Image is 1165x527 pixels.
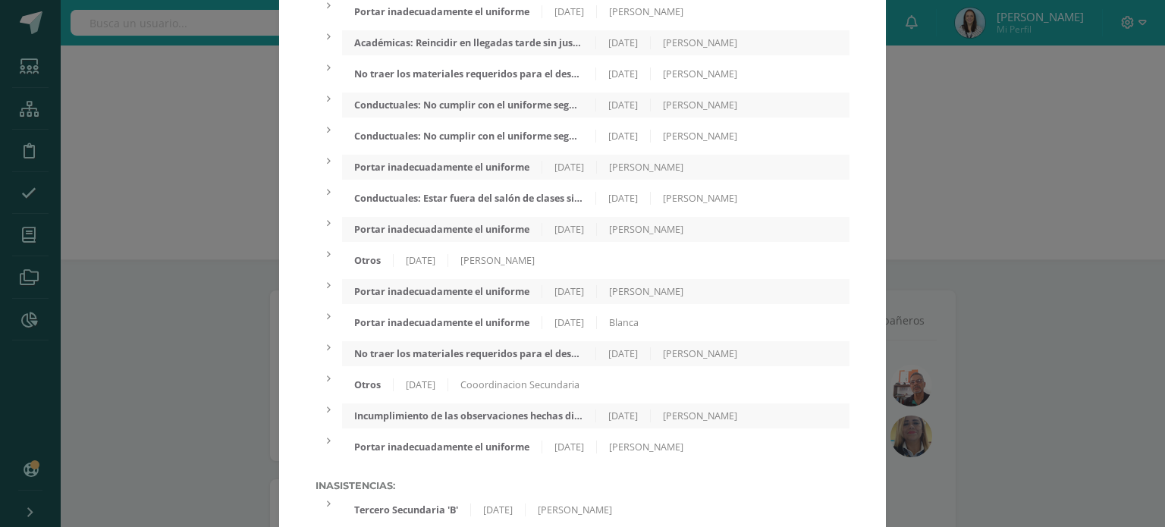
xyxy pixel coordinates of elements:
[542,161,597,174] div: [DATE]
[342,409,595,422] div: Incumplimiento de las observaciones hechas diariamente por el docente de disciplina y demás docentes
[342,5,542,18] div: Portar inadecuadamente el uniforme
[651,67,749,80] div: [PERSON_NAME]
[651,99,749,111] div: [PERSON_NAME]
[471,503,526,516] div: [DATE]
[342,316,542,329] div: Portar inadecuadamente el uniforme
[651,347,749,360] div: [PERSON_NAME]
[542,223,597,236] div: [DATE]
[597,441,696,453] div: [PERSON_NAME]
[596,99,651,111] div: [DATE]
[597,285,696,298] div: [PERSON_NAME]
[342,99,595,111] div: Conductuales: No cumplir con el uniforme según los lineamientos establecidos por el nivel.
[542,316,597,329] div: [DATE]
[596,192,651,205] div: [DATE]
[342,347,595,360] div: No traer los materiales requeridos para el desarrollo de las clases
[596,130,651,143] div: [DATE]
[342,130,595,143] div: Conductuales: No cumplir con el uniforme según los lineamientos establecidos por el nivel.
[542,5,597,18] div: [DATE]
[542,285,597,298] div: [DATE]
[448,378,592,391] div: Cooordinacion Secundaria
[342,67,595,80] div: No traer los materiales requeridos para el desarrollo de las clases
[597,5,696,18] div: [PERSON_NAME]
[651,192,749,205] div: [PERSON_NAME]
[342,192,595,205] div: Conductuales: Estar fuera del salón de clases sin pase de salida autorizado.
[342,254,394,267] div: Otros
[596,347,651,360] div: [DATE]
[448,254,547,267] div: [PERSON_NAME]
[342,378,394,391] div: Otros
[596,67,651,80] div: [DATE]
[342,161,542,174] div: Portar inadecuadamente el uniforme
[597,161,696,174] div: [PERSON_NAME]
[651,36,749,49] div: [PERSON_NAME]
[394,254,448,267] div: [DATE]
[342,223,542,236] div: Portar inadecuadamente el uniforme
[542,441,597,453] div: [DATE]
[342,285,542,298] div: Portar inadecuadamente el uniforme
[597,223,696,236] div: [PERSON_NAME]
[342,36,595,49] div: Académicas: Reincidir en llegadas tarde sin justificación validada por Coordinación.
[597,316,651,329] div: Blanca
[316,480,849,491] label: Inasistencias:
[394,378,448,391] div: [DATE]
[526,503,624,516] div: [PERSON_NAME]
[342,503,471,516] div: Tercero Secundaria 'B'
[596,409,651,422] div: [DATE]
[651,130,749,143] div: [PERSON_NAME]
[596,36,651,49] div: [DATE]
[651,409,749,422] div: [PERSON_NAME]
[342,441,542,453] div: Portar inadecuadamente el uniforme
